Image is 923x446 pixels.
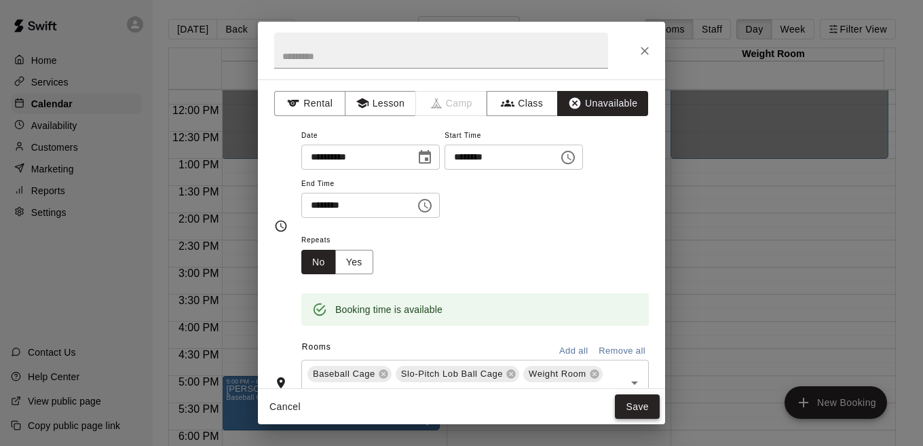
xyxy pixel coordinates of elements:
[301,231,384,250] span: Repeats
[307,367,381,381] span: Baseball Cage
[274,219,288,233] svg: Timing
[557,91,648,116] button: Unavailable
[411,192,438,219] button: Choose time, selected time is 5:00 PM
[345,91,416,116] button: Lesson
[615,394,660,420] button: Save
[523,366,603,382] div: Weight Room
[263,394,307,420] button: Cancel
[274,91,345,116] button: Rental
[552,341,595,362] button: Add all
[633,39,657,63] button: Close
[396,366,519,382] div: Slo-Pitch Lob Ball Cage
[301,250,336,275] button: No
[625,373,644,392] button: Open
[554,144,582,171] button: Choose time, selected time is 1:00 PM
[416,91,487,116] span: Camps can only be created in the Services page
[301,127,440,145] span: Date
[445,127,583,145] span: Start Time
[301,250,373,275] div: outlined button group
[411,144,438,171] button: Choose date, selected date is Aug 14, 2025
[274,376,288,390] svg: Rooms
[335,297,442,322] div: Booking time is available
[523,367,592,381] span: Weight Room
[301,175,440,193] span: End Time
[595,341,649,362] button: Remove all
[302,342,331,352] span: Rooms
[335,250,373,275] button: Yes
[307,366,392,382] div: Baseball Cage
[487,91,558,116] button: Class
[396,367,508,381] span: Slo-Pitch Lob Ball Cage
